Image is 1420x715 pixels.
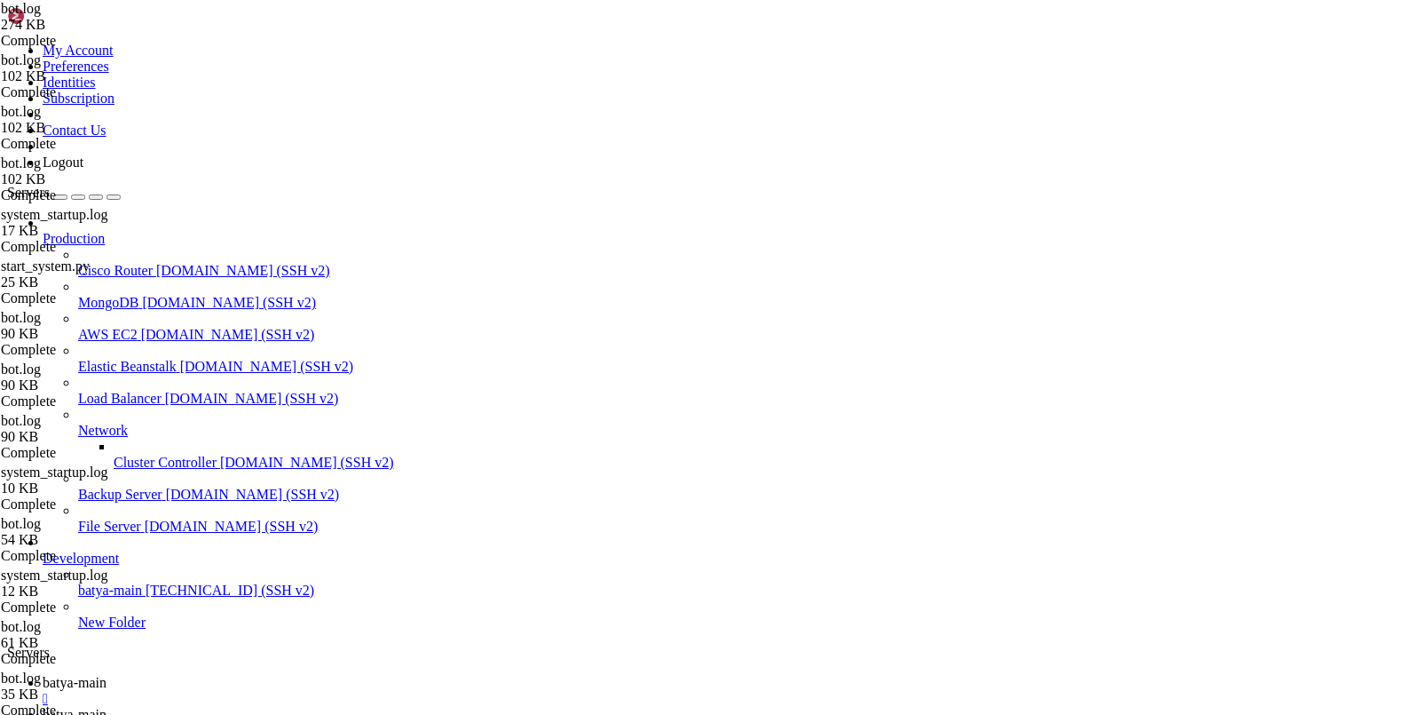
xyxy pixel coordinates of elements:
div: 102 KB [1,68,177,84]
span: start_system.py [1,258,90,274]
span: system_startup.log [1,465,177,497]
div: 90 KB [1,429,177,445]
span: system_startup.log [1,568,177,600]
span: bot.log [1,413,177,445]
div: Complete [1,33,177,49]
div: 12 KB [1,584,177,600]
span: system_startup.log [1,568,107,583]
span: bot.log [1,104,41,119]
div: Complete [1,187,177,203]
div: 274 KB [1,17,177,33]
div: Complete [1,342,177,358]
span: bot.log [1,155,41,171]
span: bot.log [1,52,177,84]
div: 35 KB [1,687,177,703]
span: start_system.py [1,258,177,290]
div: Complete [1,84,177,100]
span: bot.log [1,671,177,703]
span: bot.log [1,155,177,187]
span: bot.log [1,619,177,651]
div: Complete [1,548,177,564]
div: 61 KB [1,635,177,651]
div: 90 KB [1,326,177,342]
div: 54 KB [1,532,177,548]
span: bot.log [1,310,177,342]
div: Complete [1,600,177,616]
span: bot.log [1,310,41,325]
span: system_startup.log [1,465,107,480]
span: bot.log [1,52,41,68]
div: Complete [1,393,177,409]
span: bot.log [1,361,177,393]
span: bot.log [1,671,41,686]
div: Complete [1,651,177,667]
span: system_startup.log [1,207,107,222]
span: bot.log [1,104,177,136]
div: Complete [1,497,177,512]
span: bot.log [1,413,41,428]
span: bot.log [1,516,177,548]
div: Complete [1,239,177,255]
div: Complete [1,290,177,306]
span: bot.log [1,1,177,33]
div: 90 KB [1,377,177,393]
span: bot.log [1,361,41,377]
span: bot.log [1,1,41,16]
div: 17 KB [1,223,177,239]
div: Complete [1,136,177,152]
span: bot.log [1,619,41,634]
div: Complete [1,445,177,461]
div: 10 KB [1,481,177,497]
div: 102 KB [1,120,177,136]
div: 25 KB [1,274,177,290]
span: system_startup.log [1,207,177,239]
span: bot.log [1,516,41,531]
div: 102 KB [1,171,177,187]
